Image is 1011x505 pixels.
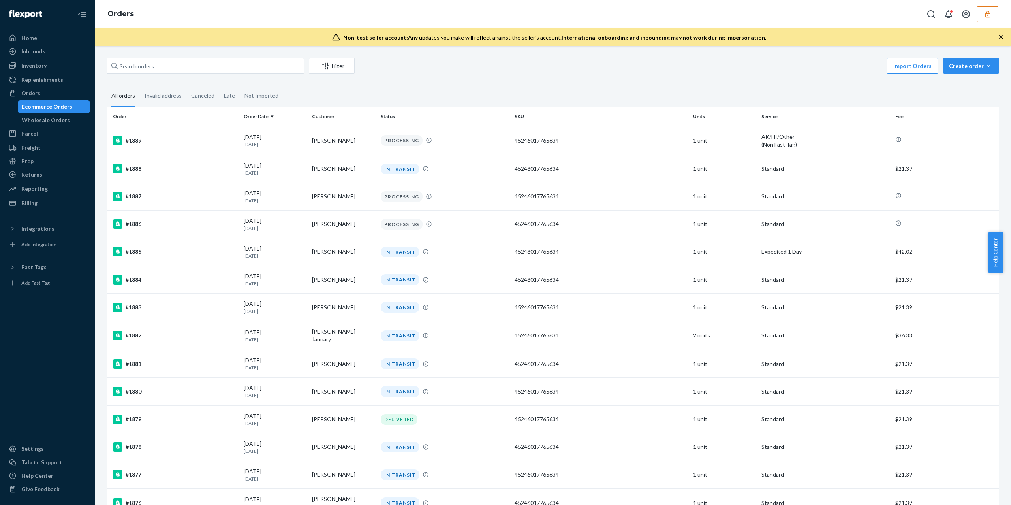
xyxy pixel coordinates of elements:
div: [DATE] [244,440,306,454]
td: 1 unit [690,238,758,266]
div: DELIVERED [381,414,417,425]
div: Integrations [21,225,54,233]
div: #1884 [113,275,237,285]
a: Ecommerce Orders [18,100,90,113]
p: Standard [761,303,889,311]
div: Fast Tags [21,263,47,271]
div: Any updates you make will reflect against the seller's account. [343,34,766,41]
div: Help Center [21,472,53,480]
span: Non-test seller account: [343,34,408,41]
a: Orders [5,87,90,100]
td: [PERSON_NAME] [309,461,377,488]
td: 1 unit [690,126,758,155]
div: Add Fast Tag [21,279,50,286]
td: 2 units [690,321,758,350]
div: #1889 [113,136,237,145]
th: Order Date [241,107,309,126]
a: Parcel [5,127,90,140]
td: 1 unit [690,210,758,238]
td: [PERSON_NAME] [309,210,377,238]
td: 1 unit [690,294,758,321]
p: [DATE] [244,170,306,176]
p: [DATE] [244,308,306,315]
div: IN TRANSIT [381,330,419,341]
td: [PERSON_NAME] [309,405,377,433]
span: Help Center [988,232,1003,273]
div: IN TRANSIT [381,164,419,174]
p: Standard [761,192,889,200]
button: Filter [309,58,355,74]
p: AK/HI/Other [761,133,889,141]
td: $21.39 [892,266,999,294]
div: #1881 [113,359,237,369]
td: $21.39 [892,155,999,183]
p: [DATE] [244,197,306,204]
p: Standard [761,220,889,228]
p: Standard [761,276,889,284]
td: [PERSON_NAME] [309,294,377,321]
div: PROCESSING [381,135,423,146]
td: $21.39 [892,433,999,461]
a: Orders [107,9,134,18]
div: #1879 [113,415,237,424]
div: Not Imported [244,85,278,106]
div: PROCESSING [381,191,423,202]
a: Add Integration [5,238,90,251]
div: Freight [21,144,41,152]
a: Add Fast Tag [5,277,90,289]
p: [DATE] [244,336,306,343]
input: Search orders [107,58,304,74]
td: 1 unit [690,266,758,294]
td: $21.39 [892,405,999,433]
div: IN TRANSIT [381,358,419,369]
th: Fee [892,107,999,126]
td: [PERSON_NAME] [309,238,377,266]
div: Billing [21,199,38,207]
td: [PERSON_NAME] [309,266,377,294]
p: Standard [761,388,889,396]
div: [DATE] [244,133,306,148]
p: [DATE] [244,364,306,371]
div: Talk to Support [21,458,62,466]
th: Service [758,107,892,126]
th: Status [378,107,511,126]
div: [DATE] [244,300,306,315]
div: [DATE] [244,384,306,399]
div: IN TRANSIT [381,302,419,313]
div: [DATE] [244,189,306,204]
a: Help Center [5,469,90,482]
th: SKU [511,107,690,126]
td: $21.39 [892,461,999,488]
div: #1886 [113,219,237,229]
a: Reporting [5,183,90,195]
div: 45246017765634 [515,360,687,368]
td: [PERSON_NAME] [309,433,377,461]
div: 45246017765634 [515,415,687,423]
div: All orders [111,85,135,107]
p: Standard [761,360,889,368]
div: Replenishments [21,76,63,84]
div: 45246017765634 [515,248,687,256]
div: Customer [312,113,374,120]
div: [DATE] [244,217,306,232]
div: [DATE] [244,328,306,343]
td: 1 unit [690,405,758,433]
button: Fast Tags [5,261,90,273]
p: Expedited 1 Day [761,248,889,256]
div: Canceled [191,85,214,106]
div: [DATE] [244,356,306,371]
button: Create order [943,58,999,74]
td: $21.39 [892,294,999,321]
div: (Non Fast Tag) [761,141,889,149]
div: [DATE] [244,272,306,287]
th: Order [107,107,241,126]
div: [DATE] [244,412,306,427]
button: Integrations [5,222,90,235]
div: 45246017765634 [515,137,687,145]
div: Parcel [21,130,38,138]
div: IN TRANSIT [381,247,419,257]
div: Returns [21,171,42,179]
td: 1 unit [690,155,758,183]
td: [PERSON_NAME] [309,350,377,378]
button: Open notifications [941,6,957,22]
